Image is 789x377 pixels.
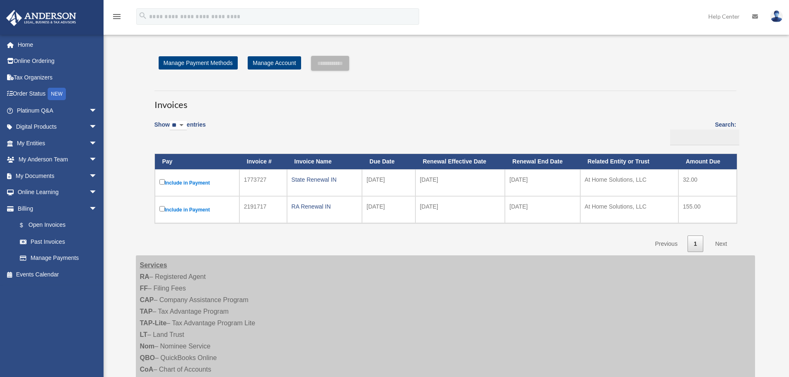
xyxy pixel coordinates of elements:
strong: TAP-Lite [140,319,167,327]
span: arrow_drop_down [89,135,106,152]
span: $ [24,220,29,231]
span: arrow_drop_down [89,200,106,217]
th: Invoice #: activate to sort column ascending [239,154,287,169]
a: Events Calendar [6,266,110,283]
input: Include in Payment [159,206,165,211]
h3: Invoices [154,91,736,111]
a: Manage Payments [12,250,106,267]
td: [DATE] [505,169,580,196]
strong: QBO [140,354,155,361]
div: NEW [48,88,66,100]
i: menu [112,12,122,22]
th: Renewal Effective Date: activate to sort column ascending [415,154,505,169]
a: My Documentsarrow_drop_down [6,168,110,184]
a: menu [112,14,122,22]
th: Due Date: activate to sort column ascending [362,154,415,169]
span: arrow_drop_down [89,184,106,201]
th: Related Entity or Trust: activate to sort column ascending [580,154,678,169]
a: Past Invoices [12,233,106,250]
select: Showentries [170,121,187,130]
td: At Home Solutions, LLC [580,169,678,196]
label: Search: [667,120,736,145]
div: RA Renewal IN [292,201,357,212]
a: 1 [688,235,703,252]
a: Home [6,36,110,53]
strong: FF [140,285,148,292]
a: Previous [649,235,683,252]
th: Invoice Name: activate to sort column ascending [287,154,362,169]
strong: RA [140,273,150,280]
td: [DATE] [505,196,580,223]
span: arrow_drop_down [89,102,106,119]
span: arrow_drop_down [89,168,106,185]
label: Show entries [154,120,206,139]
td: At Home Solutions, LLC [580,196,678,223]
strong: LT [140,331,147,338]
strong: Nom [140,343,155,350]
td: 155.00 [678,196,737,223]
img: Anderson Advisors Platinum Portal [4,10,79,26]
label: Include in Payment [159,178,235,188]
label: Include in Payment [159,204,235,215]
strong: Services [140,262,167,269]
strong: TAP [140,308,153,315]
span: arrow_drop_down [89,119,106,136]
td: [DATE] [415,169,505,196]
a: My Anderson Teamarrow_drop_down [6,151,110,168]
a: Platinum Q&Aarrow_drop_down [6,102,110,119]
a: Manage Account [248,56,301,70]
td: [DATE] [415,196,505,223]
img: User Pic [770,10,783,22]
input: Include in Payment [159,179,165,185]
div: State Renewal IN [292,174,357,185]
th: Amount Due: activate to sort column ascending [678,154,737,169]
a: Next [709,235,734,252]
td: [DATE] [362,196,415,223]
strong: CAP [140,296,154,303]
a: Order StatusNEW [6,86,110,103]
td: 32.00 [678,169,737,196]
a: My Entitiesarrow_drop_down [6,135,110,151]
span: arrow_drop_down [89,151,106,168]
i: search [138,11,147,20]
td: [DATE] [362,169,415,196]
a: Digital Productsarrow_drop_down [6,119,110,135]
th: Renewal End Date: activate to sort column ascending [505,154,580,169]
td: 2191717 [239,196,287,223]
a: Online Learningarrow_drop_down [6,184,110,201]
a: Tax Organizers [6,69,110,86]
input: Search: [670,130,739,145]
a: Manage Payment Methods [159,56,238,70]
a: Online Ordering [6,53,110,70]
th: Pay: activate to sort column descending [155,154,239,169]
td: 1773727 [239,169,287,196]
a: $Open Invoices [12,217,101,234]
a: Billingarrow_drop_down [6,200,106,217]
strong: CoA [140,366,154,373]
